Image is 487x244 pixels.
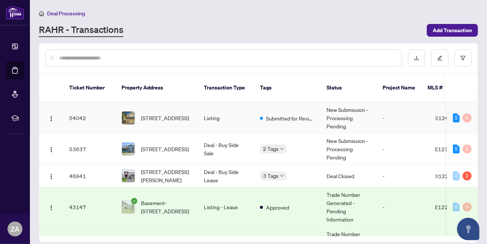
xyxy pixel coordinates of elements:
[280,147,284,151] span: down
[141,114,189,122] span: [STREET_ADDRESS]
[414,55,419,61] span: download
[435,146,465,152] span: E12390632
[10,224,19,234] span: ZA
[63,103,116,134] td: 54042
[321,187,377,227] td: Trade Number Generated - Pending Information
[437,55,442,61] span: edit
[377,187,429,227] td: -
[280,174,284,178] span: down
[198,73,254,103] th: Transaction Type
[377,165,429,187] td: -
[435,173,465,179] span: X12200985
[198,165,254,187] td: Deal - Buy Side Lease
[321,103,377,134] td: New Submission - Processing Pending
[435,115,465,121] span: X12415005
[198,187,254,227] td: Listing - Lease
[263,171,279,180] span: 3 Tags
[122,143,135,155] img: thumbnail-img
[47,10,85,17] span: Deal Processing
[377,134,429,165] td: -
[454,49,472,67] button: filter
[63,165,116,187] td: 46941
[48,116,54,122] img: Logo
[463,113,472,122] div: 0
[141,199,192,215] span: Basement-[STREET_ADDRESS]
[453,144,460,153] div: 5
[377,103,429,134] td: -
[453,113,460,122] div: 2
[122,112,135,124] img: thumbnail-img
[463,144,472,153] div: 0
[453,171,460,180] div: 0
[6,6,24,19] img: logo
[463,202,472,211] div: 0
[63,134,116,165] td: 53637
[63,73,116,103] th: Ticket Number
[431,49,448,67] button: edit
[321,134,377,165] td: New Submission - Processing Pending
[266,114,315,122] span: Submitted for Review
[198,103,254,134] td: Listing
[254,73,321,103] th: Tags
[321,73,377,103] th: Status
[116,73,198,103] th: Property Address
[433,24,472,36] span: Add Transaction
[263,144,279,153] span: 2 Tags
[453,202,460,211] div: 0
[377,73,422,103] th: Project Name
[45,201,57,213] button: Logo
[141,145,189,153] span: [STREET_ADDRESS]
[39,11,44,16] span: home
[457,218,480,240] button: Open asap
[422,73,466,103] th: MLS #
[122,201,135,213] img: thumbnail-img
[63,187,116,227] td: 43147
[45,112,57,124] button: Logo
[321,165,377,187] td: Deal Closed
[48,174,54,180] img: Logo
[198,134,254,165] td: Deal - Buy Side Sale
[266,203,289,211] span: Approved
[408,49,425,67] button: download
[122,170,135,182] img: thumbnail-img
[463,171,472,180] div: 2
[435,204,465,210] span: E12254224
[48,205,54,211] img: Logo
[45,170,57,182] button: Logo
[141,168,192,184] span: [STREET_ADDRESS][PERSON_NAME]
[427,24,478,37] button: Add Transaction
[131,198,137,204] span: check-circle
[460,55,466,61] span: filter
[48,147,54,153] img: Logo
[39,24,123,37] a: RAHR - Transactions
[45,143,57,155] button: Logo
